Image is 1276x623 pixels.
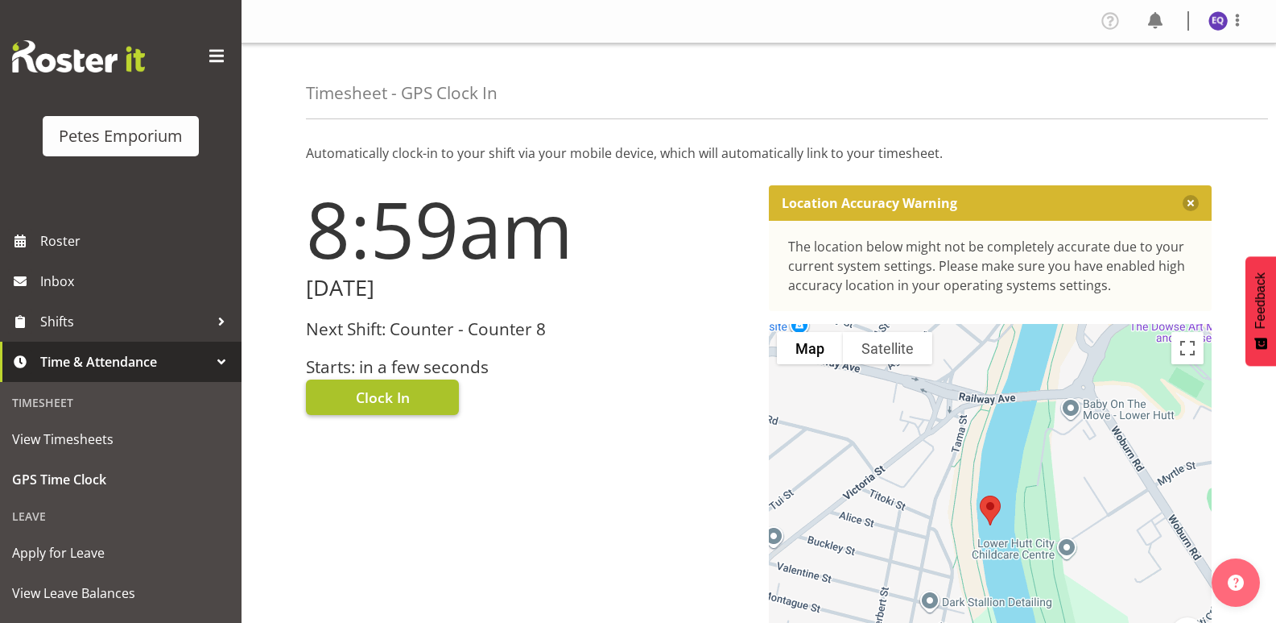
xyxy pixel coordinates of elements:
button: Show satellite imagery [843,332,932,364]
h1: 8:59am [306,185,749,272]
button: Clock In [306,380,459,415]
img: esperanza-querido10799.jpg [1208,11,1228,31]
a: View Leave Balances [4,573,237,613]
h3: Starts: in a few seconds [306,358,749,376]
p: Automatically clock-in to your shift via your mobile device, which will automatically link to you... [306,143,1212,163]
span: Apply for Leave [12,541,229,565]
div: Leave [4,500,237,533]
span: Shifts [40,309,209,334]
div: Petes Emporium [59,124,183,148]
img: Rosterit website logo [12,40,145,73]
a: Apply for Leave [4,533,237,573]
button: Toggle fullscreen view [1171,332,1204,364]
span: View Leave Balances [12,581,229,605]
img: help-xxl-2.png [1228,575,1244,591]
p: Location Accuracy Warning [782,195,957,211]
span: Time & Attendance [40,350,209,374]
button: Feedback - Show survey [1245,256,1276,366]
span: View Timesheets [12,427,229,451]
h3: Next Shift: Counter - Counter 8 [306,320,749,338]
span: GPS Time Clock [12,467,229,492]
div: The location below might not be completely accurate due to your current system settings. Please m... [788,237,1193,295]
span: Inbox [40,269,233,293]
button: Close message [1183,195,1199,211]
span: Feedback [1253,272,1268,329]
button: Show street map [777,332,843,364]
span: Clock In [356,387,410,408]
div: Timesheet [4,386,237,419]
span: Roster [40,229,233,253]
h2: [DATE] [306,276,749,301]
a: View Timesheets [4,419,237,459]
h4: Timesheet - GPS Clock In [306,84,498,102]
a: GPS Time Clock [4,459,237,500]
